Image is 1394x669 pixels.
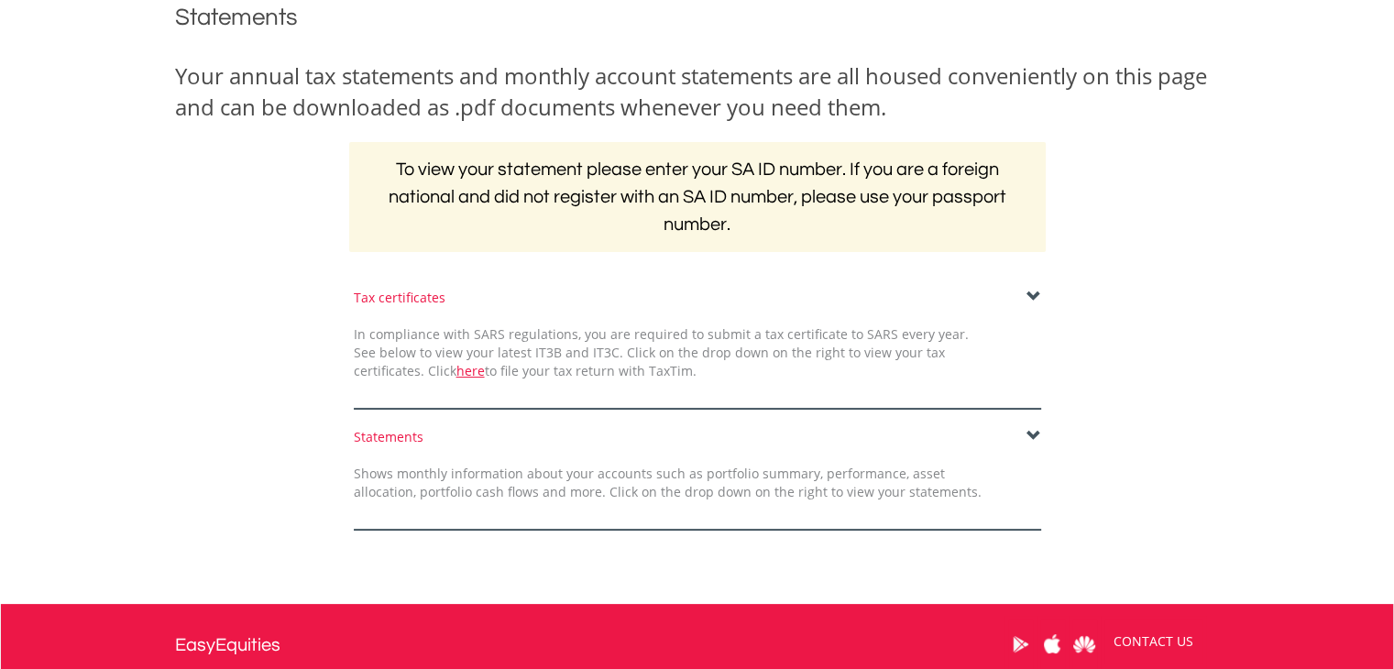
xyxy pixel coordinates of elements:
[354,325,969,379] span: In compliance with SARS regulations, you are required to submit a tax certificate to SARS every y...
[340,465,995,501] div: Shows monthly information about your accounts such as portfolio summary, performance, asset alloc...
[175,5,298,29] span: Statements
[354,428,1041,446] div: Statements
[456,362,485,379] a: here
[428,362,697,379] span: Click to file your tax return with TaxTim.
[349,142,1046,252] h2: To view your statement please enter your SA ID number. If you are a foreign national and did not ...
[175,60,1220,124] div: Your annual tax statements and monthly account statements are all housed conveniently on this pag...
[1101,616,1206,667] a: CONTACT US
[354,289,1041,307] div: Tax certificates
